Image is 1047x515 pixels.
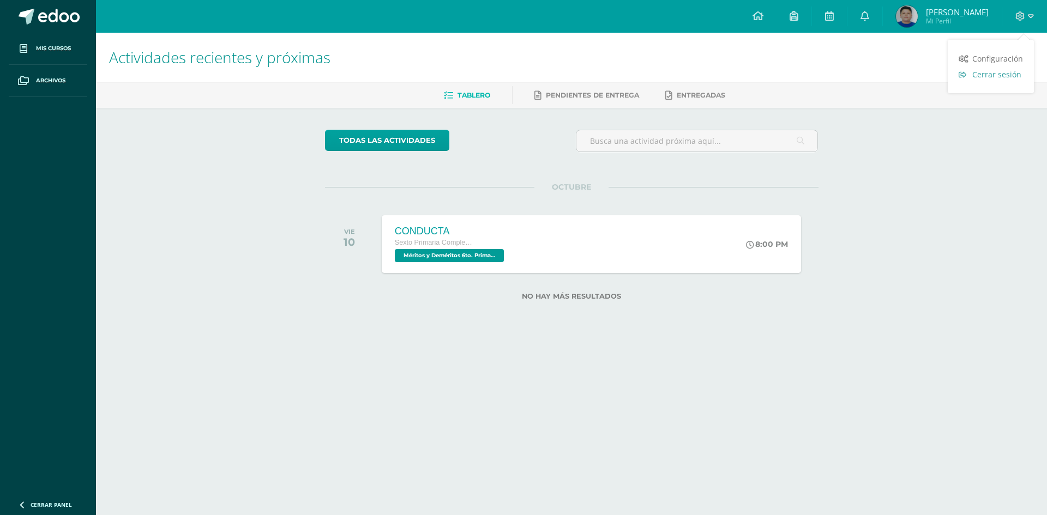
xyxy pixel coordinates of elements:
a: Cerrar sesión [948,66,1034,82]
a: Configuración [948,51,1034,66]
span: Cerrar panel [31,501,72,508]
span: Mi Perfil [926,16,989,26]
a: Tablero [444,87,490,104]
a: todas las Actividades [325,130,449,151]
span: Tablero [458,91,490,99]
span: [PERSON_NAME] [926,7,989,17]
img: 57a48d8702f892de463ac40911e205c9.png [896,5,918,27]
div: 8:00 PM [746,239,788,249]
a: Archivos [9,65,87,97]
span: Archivos [36,76,65,85]
span: Cerrar sesión [972,69,1021,80]
input: Busca una actividad próxima aquí... [576,130,818,152]
a: Mis cursos [9,33,87,65]
span: OCTUBRE [534,182,609,192]
span: Actividades recientes y próximas [109,47,330,68]
div: 10 [344,235,355,249]
div: VIE [344,228,355,235]
span: Méritos y Deméritos 6to. Primaria ¨B¨ 'B' [395,249,504,262]
span: Sexto Primaria Complementaria [395,239,477,246]
label: No hay más resultados [325,292,819,300]
span: Mis cursos [36,44,71,53]
span: Configuración [972,53,1023,64]
span: Pendientes de entrega [546,91,639,99]
a: Entregadas [665,87,725,104]
a: Pendientes de entrega [534,87,639,104]
div: CONDUCTA [395,226,507,237]
span: Entregadas [677,91,725,99]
